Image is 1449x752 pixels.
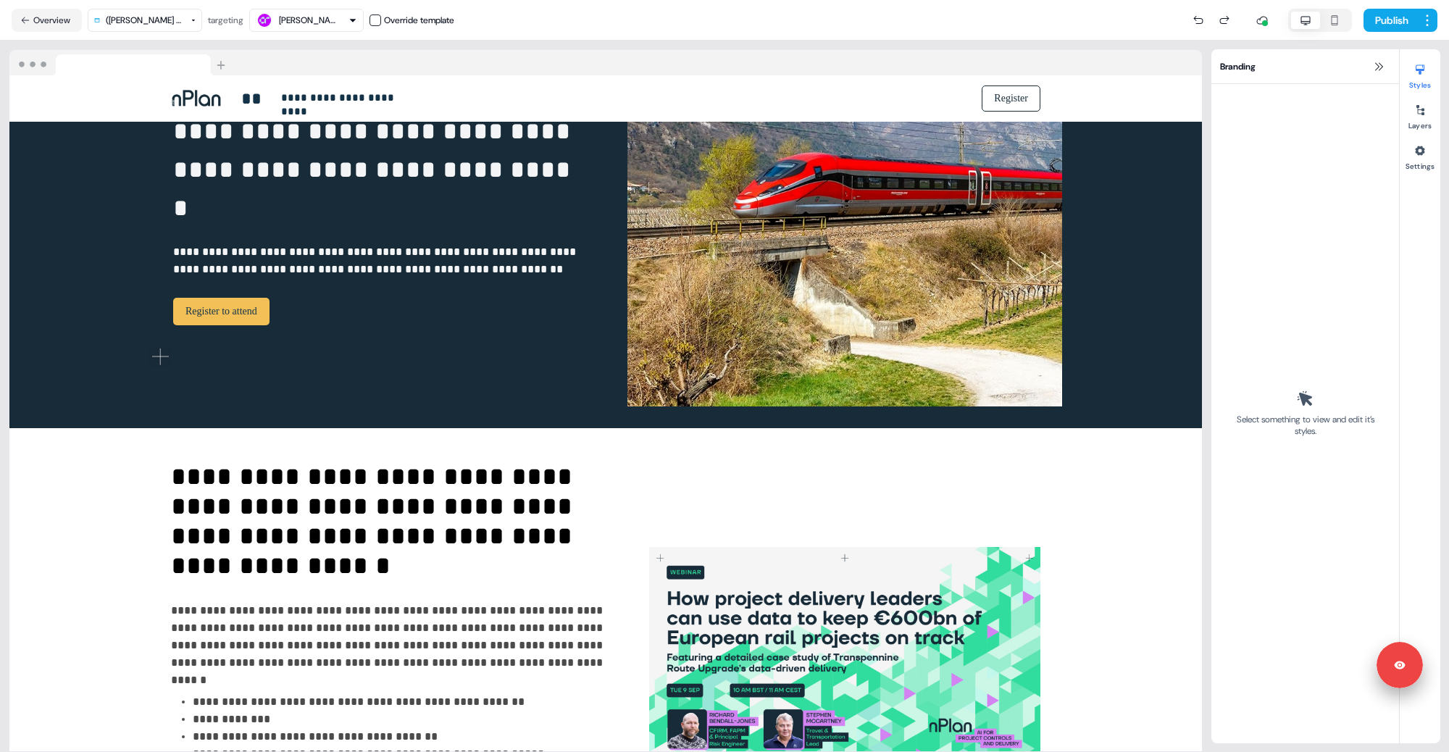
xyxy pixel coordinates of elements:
button: Settings [1400,139,1440,171]
button: Register to attend [173,298,270,325]
div: Register to attend [173,297,584,326]
button: Register [982,85,1040,112]
div: [PERSON_NAME] [279,13,337,28]
div: Override template [384,13,454,28]
img: Image [149,346,171,367]
button: Layers [1400,99,1440,130]
button: [PERSON_NAME] [249,9,364,32]
button: Styles [1400,58,1440,90]
div: targeting [208,13,243,28]
div: Select something to view and edit it’s styles. [1232,414,1379,437]
div: Branding [1211,49,1399,84]
img: Browser topbar [9,50,232,76]
div: Register [611,85,1040,112]
div: ([PERSON_NAME] edit) Framework: Blocks [106,13,185,28]
button: Publish [1364,9,1417,32]
button: Overview [12,9,82,32]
